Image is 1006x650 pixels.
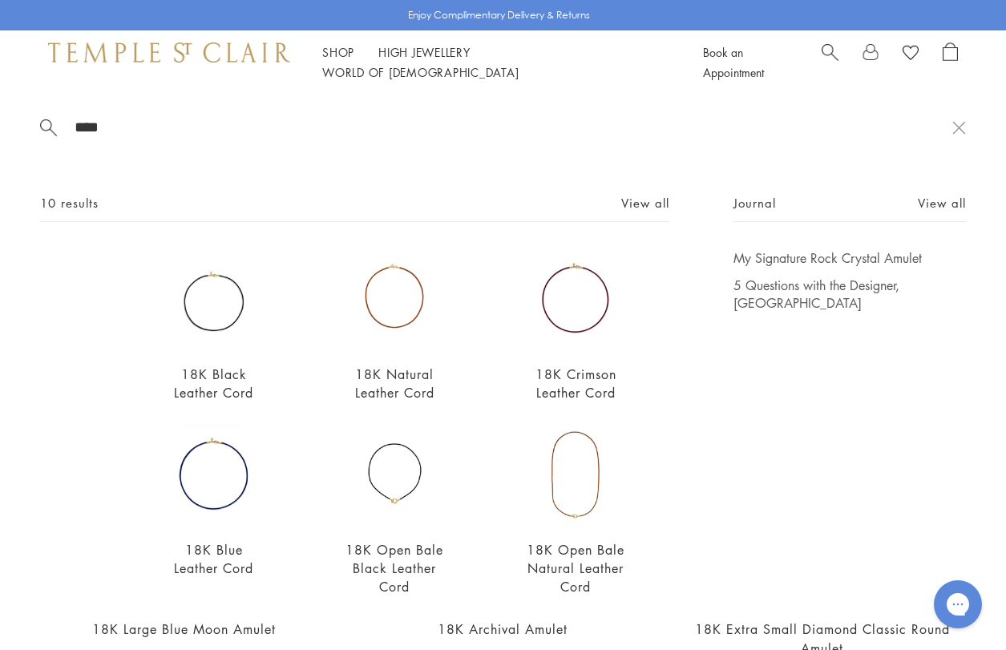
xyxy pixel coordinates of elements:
a: World of [DEMOGRAPHIC_DATA]World of [DEMOGRAPHIC_DATA] [322,64,519,80]
a: 18K Open Bale Natural Leather Cord [527,541,624,595]
img: N00001-CRIMSN18 [525,249,626,350]
a: 18K Archival Amulet [438,620,568,638]
a: View all [918,194,966,212]
a: 18K Blue Leather Cord [174,541,253,577]
a: 5 Questions with the Designer, [GEOGRAPHIC_DATA] [733,277,966,312]
a: Open Shopping Bag [943,42,958,83]
a: View Wishlist [903,42,919,67]
a: 18K Open Bale Black Leather Cord [345,541,443,595]
a: 18K Natural Leather Cord [355,365,434,402]
a: View all [621,194,669,212]
a: Book an Appointment [703,44,764,80]
nav: Main navigation [322,42,667,83]
img: N00001-BLUE18 [164,424,265,525]
a: 18K Crimson Leather Cord [535,365,616,402]
a: Search [822,42,838,83]
img: N00001-BLK18 [164,249,265,350]
img: Temple St. Clair [48,42,290,62]
img: 18K Open Bale Natural Leather Cord [525,424,626,525]
img: N00001-NAT18 [345,249,446,350]
a: 18K Black Leather Cord [174,365,253,402]
a: ShopShop [322,44,354,60]
a: 18K Large Blue Moon Amulet [92,620,276,638]
span: Journal [733,193,776,213]
a: High JewelleryHigh Jewellery [378,44,471,60]
img: N00001-BLK18OC [345,424,446,525]
iframe: Gorgias live chat messenger [926,575,990,634]
a: My Signature Rock Crystal Amulet [733,249,966,267]
span: 10 results [40,193,99,213]
p: Enjoy Complimentary Delivery & Returns [408,7,590,23]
